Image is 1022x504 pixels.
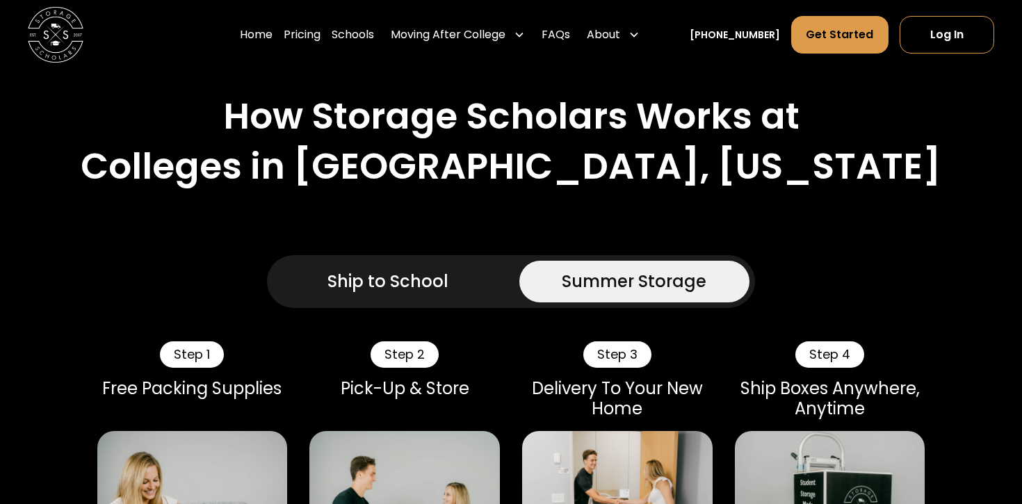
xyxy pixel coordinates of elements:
[391,26,505,43] div: Moving After College
[562,269,706,294] div: Summer Storage
[327,269,448,294] div: Ship to School
[522,379,713,419] div: Delivery To Your New Home
[81,145,941,188] h2: Colleges in [GEOGRAPHIC_DATA], [US_STATE]
[542,15,570,54] a: FAQs
[735,379,925,419] div: Ship Boxes Anywhere, Anytime
[900,16,994,54] a: Log In
[28,7,83,63] img: Storage Scholars main logo
[791,16,888,54] a: Get Started
[332,15,374,54] a: Schools
[690,28,780,42] a: [PHONE_NUMBER]
[309,379,500,399] div: Pick-Up & Store
[240,15,273,54] a: Home
[284,15,321,54] a: Pricing
[581,15,645,54] div: About
[223,95,800,138] h2: How Storage Scholars Works at
[583,341,651,368] div: Step 3
[795,341,864,368] div: Step 4
[371,341,439,368] div: Step 2
[587,26,620,43] div: About
[97,379,288,399] div: Free Packing Supplies
[160,341,224,368] div: Step 1
[385,15,530,54] div: Moving After College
